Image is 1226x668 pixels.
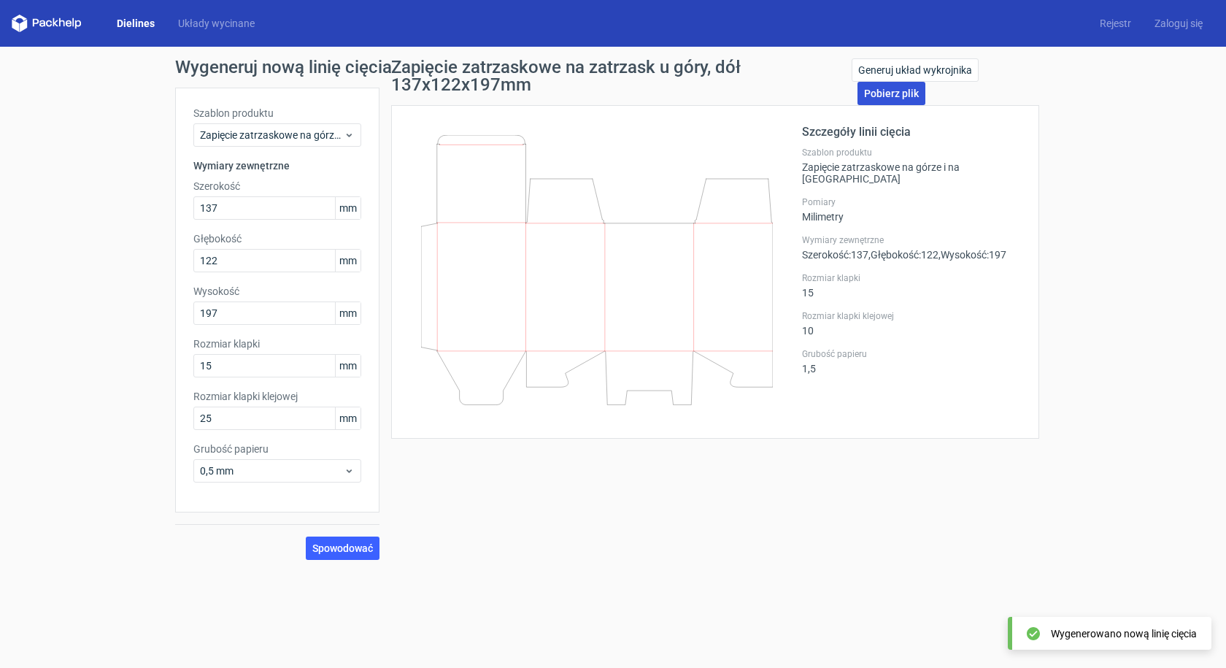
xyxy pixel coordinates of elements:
font: Głębokość [193,233,242,245]
font: Szerokość [802,249,849,261]
font: Wysokość [193,285,239,297]
font: mm [339,307,357,319]
font: Zaloguj się [1154,18,1203,29]
font: Szczegóły linii cięcia [802,125,911,139]
font: Szerokość [193,180,240,192]
font: mm [339,202,357,214]
font: Grubość papieru [802,349,867,359]
a: Rejestr [1088,16,1143,31]
font: Grubość papieru [193,443,269,455]
font: 10 [802,325,814,337]
font: Rozmiar klapki klejowej [193,391,298,402]
font: Dielines [117,18,155,29]
font: Pomiary [802,197,836,207]
font: Spowodować [312,542,373,554]
a: Układy wycinane [166,16,266,31]
font: Rozmiar klapki [802,273,860,283]
font: Wysokość [941,249,987,261]
font: Układy wycinane [178,18,255,29]
a: Dielines [105,16,166,31]
font: 1,5 [802,363,816,375]
font: Szablon produktu [193,107,274,119]
font: 0,5 mm [200,465,234,477]
font: Generuj układ wykrojnika [858,64,972,76]
font: Szablon produktu [802,147,872,158]
font: : [849,249,851,261]
font: Milimetry [802,211,844,223]
font: : [987,249,989,261]
font: mm [339,360,357,372]
font: 122 [921,249,938,261]
a: Pobierz plik [857,82,925,105]
font: Wygenerowano nową linię cięcia [1051,628,1197,640]
font: 137 [851,249,868,261]
font: Pobierz plik [864,88,919,99]
a: Generuj układ wykrojnika [852,58,979,82]
font: : [919,249,921,261]
font: Zapięcie zatrzaskowe na górze i na [GEOGRAPHIC_DATA] [200,129,458,141]
font: Rozmiar klapki [193,338,260,350]
font: 15 [802,287,814,299]
button: Spowodować [306,537,379,560]
font: Wygeneruj nową linię cięcia [175,57,392,77]
font: Zapięcie zatrzaskowe na górze i na [GEOGRAPHIC_DATA] [802,161,960,185]
font: Rozmiar klapki klejowej [802,311,894,321]
a: Zaloguj się [1143,16,1214,31]
font: Zapięcie zatrzaskowe na zatrzask u góry, dół 137x122x197mm [391,57,741,95]
font: mm [339,412,357,424]
font: 197 [989,249,1006,261]
font: Wymiary zewnętrzne [802,235,884,245]
font: Rejestr [1100,18,1131,29]
font: Głębokość [871,249,919,261]
font: Wymiary zewnętrzne [193,160,290,172]
font: , [868,249,871,261]
font: , [938,249,941,261]
font: mm [339,255,357,266]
